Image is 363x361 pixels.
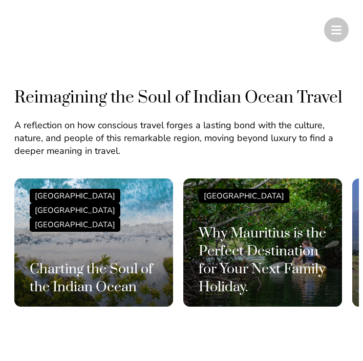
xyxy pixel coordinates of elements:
p: A reflection on how conscious travel forges a lasting bond with the culture, nature, and people o... [14,119,348,158]
a: [GEOGRAPHIC_DATA][GEOGRAPHIC_DATA][GEOGRAPHIC_DATA] Charting the Soul of the Indian Ocean [14,178,173,317]
a: [GEOGRAPHIC_DATA] Why Mauritius is the Perfect Destination for Your Next Family Holiday. [183,178,342,317]
h1: Reimagining the Soul of Indian Ocean Travel [14,87,348,109]
h3: Charting the Soul of the Indian Ocean [30,260,158,296]
div: [GEOGRAPHIC_DATA] [30,203,120,217]
div: [GEOGRAPHIC_DATA] [199,189,289,203]
div: [GEOGRAPHIC_DATA] [30,189,120,203]
h3: Why Mauritius is the Perfect Destination for Your Next Family Holiday. [199,225,327,296]
div: [GEOGRAPHIC_DATA] [30,217,120,232]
